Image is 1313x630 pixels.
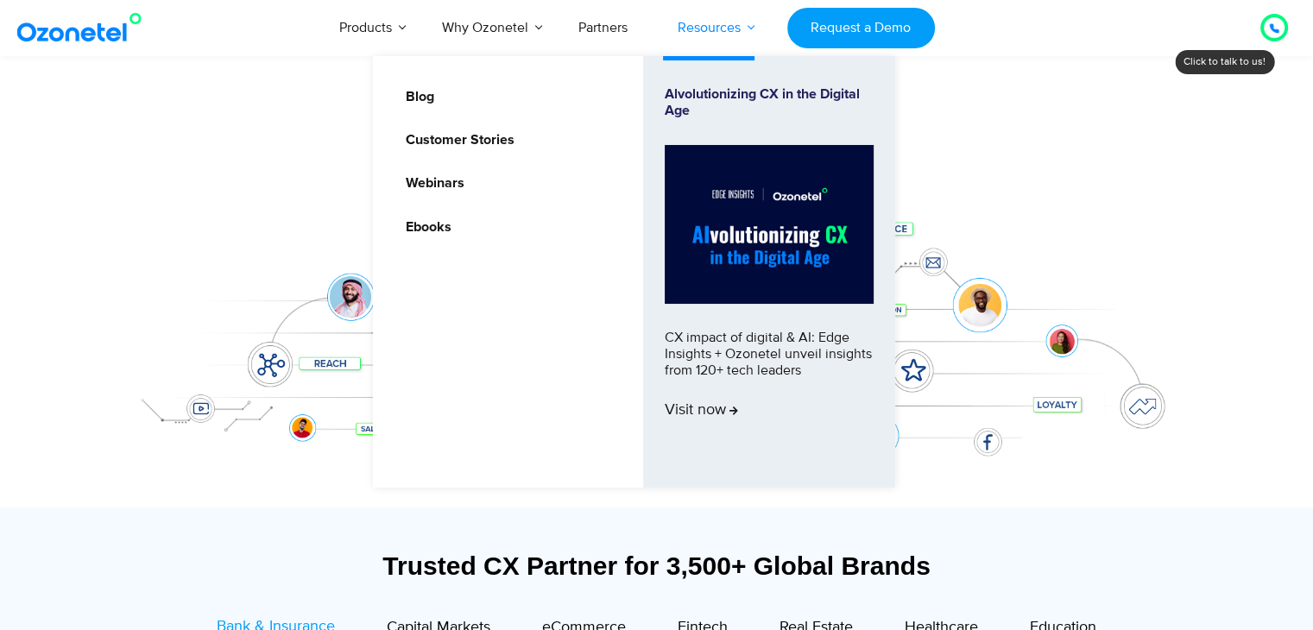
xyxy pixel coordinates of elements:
a: Blog [395,86,437,108]
a: Customer Stories [395,129,517,151]
span: Visit now [665,401,738,420]
a: Webinars [395,173,467,194]
a: Alvolutionizing CX in the Digital AgeCX impact of digital & AI: Edge Insights + Ozonetel unveil i... [665,86,874,457]
div: Trusted CX Partner for 3,500+ Global Brands [126,551,1188,581]
a: Ebooks [395,217,454,238]
div: Turn every conversation into a growth engine for your enterprise. [117,66,1196,85]
a: Request a Demo [787,8,935,48]
img: Alvolutionizing.jpg [665,145,874,304]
